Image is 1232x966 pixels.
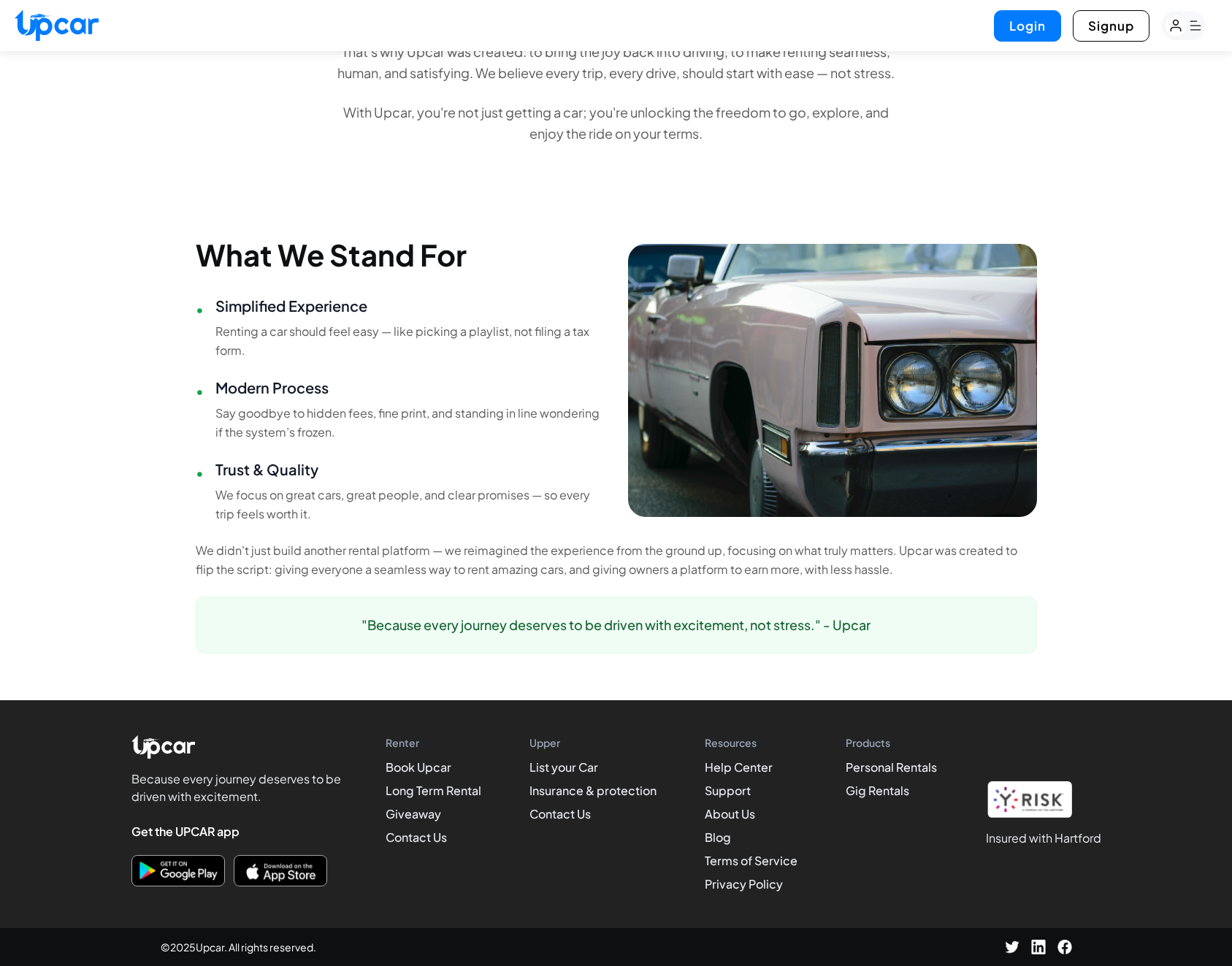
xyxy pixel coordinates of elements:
[215,322,605,360] p: Renting a car should feel easy — like picking a playlist, not filing a tax form.
[131,855,225,886] button: Download on Google Play
[705,783,751,798] a: Support
[529,806,591,821] a: Contact Us
[705,759,773,775] a: Help Center
[1073,10,1149,42] button: Signup
[386,829,447,845] a: Contact Us
[196,237,605,272] h3: What We Stand For
[131,823,351,840] h4: Get the UPCAR app
[135,859,221,883] img: Get it on Google Play
[529,735,657,750] h4: Upper
[161,940,316,954] span: © 2025 Upcar. All rights reserved.
[1005,940,1019,954] img: Twitter
[215,377,605,398] h4: Modern Process
[336,101,897,145] p: With Upcar, you're not just getting a car; you're unlocking the freedom to go, explore, and enjoy...
[846,759,937,775] a: Personal Rentals
[705,829,731,845] a: Blog
[705,876,783,892] a: Privacy Policy
[131,735,196,759] img: Upcar Logo
[986,829,1101,847] h1: Insured with Hartford
[214,615,1019,635] p: "Because every journey deserves to be driven with excitement, not stress." - Upcar
[237,859,324,883] img: Download on the App Store
[196,541,1037,579] p: We didn't just build another rental platform — we reimagined the experience from the ground up, f...
[215,404,605,442] p: Say goodbye to hidden fees, fine print, and standing in line wondering if the system’s frozen.
[386,735,481,750] h4: Renter
[628,244,1037,516] img: Car Experience
[215,459,605,480] h4: Trust & Quality
[705,806,755,821] a: About Us
[705,735,797,750] h4: Resources
[386,759,451,775] a: Book Upcar
[196,299,204,319] span: •
[529,759,598,775] a: List your Car
[196,380,204,401] span: •
[336,41,897,84] p: That's why Upcar was created: to bring the joy back into driving, to make renting seamless, human...
[846,735,937,750] h4: Products
[529,783,657,798] a: Insurance & protection
[386,783,481,798] a: Long Term Rental
[386,806,441,821] a: Giveaway
[846,783,909,798] a: Gig Rentals
[215,486,605,524] p: We focus on great cars, great people, and clear promises — so every trip feels worth it.
[705,853,797,868] a: Terms of Service
[994,10,1061,42] button: Login
[234,855,327,886] button: Download on the App Store
[215,296,605,316] h4: Simplified Experience
[196,462,204,483] span: •
[1031,940,1046,954] img: LinkedIn
[15,9,99,41] img: Upcar Logo
[131,770,351,805] p: Because every journey deserves to be driven with excitement.
[1057,940,1072,954] img: Facebook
